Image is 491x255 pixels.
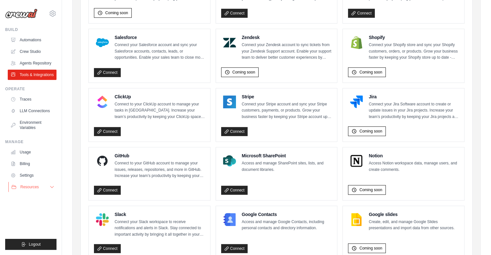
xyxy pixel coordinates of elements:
[20,184,39,190] span: Resources
[96,36,109,49] img: Salesforce Logo
[242,42,332,61] p: Connect your Zendesk account to sync tickets from your Zendesk Support account. Enable your suppo...
[8,35,56,45] a: Automations
[369,101,459,120] p: Connect your Jira Software account to create or update issues in your Jira projects. Increase you...
[96,213,109,226] img: Slack Logo
[369,93,459,100] h4: Jira
[8,94,56,104] a: Traces
[242,93,332,100] h4: Stripe
[242,152,332,159] h4: Microsoft SharePoint
[350,36,363,49] img: Shopify Logo
[242,101,332,120] p: Connect your Stripe account and sync your Stripe customers, payments, or products. Grow your busi...
[223,154,236,167] img: Microsoft SharePoint Logo
[348,9,375,18] a: Connect
[94,244,121,253] a: Connect
[5,86,56,92] div: Operate
[8,70,56,80] a: Tools & Integrations
[359,246,382,251] span: Coming soon
[221,186,248,195] a: Connect
[221,127,248,136] a: Connect
[232,70,255,75] span: Coming soon
[221,9,248,18] a: Connect
[5,139,56,144] div: Manage
[94,127,121,136] a: Connect
[8,159,56,169] a: Billing
[8,106,56,116] a: LLM Connections
[350,213,363,226] img: Google slides Logo
[96,95,109,108] img: ClickUp Logo
[94,186,121,195] a: Connect
[369,34,459,41] h4: Shopify
[359,70,382,75] span: Coming soon
[115,219,205,238] p: Connect your Slack workspace to receive notifications and alerts in Slack. Stay connected to impo...
[369,42,459,61] p: Connect your Shopify store and sync your Shopify customers, orders, or products. Grow your busine...
[115,93,205,100] h4: ClickUp
[8,170,56,181] a: Settings
[5,239,56,250] button: Logout
[115,42,205,61] p: Connect your Salesforce account and sync your Salesforce accounts, contacts, leads, or opportunit...
[94,68,121,77] a: Connect
[29,242,41,247] span: Logout
[8,182,57,192] button: Resources
[369,160,459,173] p: Access Notion workspace data, manage users, and create comments.
[115,101,205,120] p: Connect to your ClickUp account to manage your tasks in [GEOGRAPHIC_DATA]. Increase your team’s p...
[96,154,109,167] img: GitHub Logo
[8,46,56,57] a: Crew Studio
[8,147,56,157] a: Usage
[350,95,363,108] img: Jira Logo
[359,129,382,134] span: Coming soon
[223,95,236,108] img: Stripe Logo
[115,211,205,218] h4: Slack
[115,34,205,41] h4: Salesforce
[115,152,205,159] h4: GitHub
[242,211,332,218] h4: Google Contacts
[369,219,459,231] p: Create, edit, and manage Google Slides presentations and import data from other sources.
[5,9,37,18] img: Logo
[242,219,332,231] p: Access and manage Google Contacts, including personal contacts and directory information.
[115,160,205,179] p: Connect to your GitHub account to manage your issues, releases, repositories, and more in GitHub....
[369,211,459,218] h4: Google slides
[242,160,332,173] p: Access and manage SharePoint sites, lists, and document libraries.
[369,152,459,159] h4: Notion
[223,36,236,49] img: Zendesk Logo
[350,154,363,167] img: Notion Logo
[8,58,56,68] a: Agents Repository
[242,34,332,41] h4: Zendesk
[359,187,382,192] span: Coming soon
[5,27,56,32] div: Build
[223,213,236,226] img: Google Contacts Logo
[105,10,128,15] span: Coming soon
[221,244,248,253] a: Connect
[8,117,56,133] a: Environment Variables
